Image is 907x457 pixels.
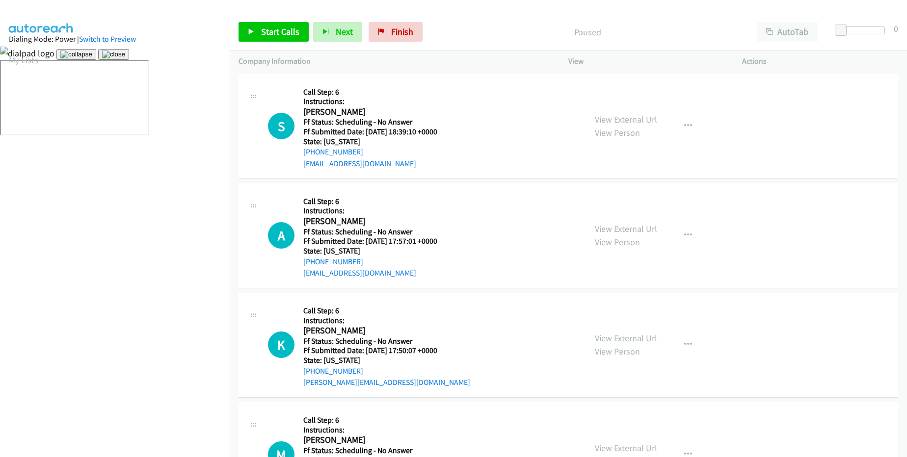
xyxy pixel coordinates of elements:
[303,227,450,237] h5: Ff Status: Scheduling - No Answer
[303,355,470,365] h5: State: [US_STATE]
[303,106,450,118] h2: [PERSON_NAME]
[268,222,294,249] h1: A
[303,268,416,278] a: [EMAIL_ADDRESS][DOMAIN_NAME]
[303,216,450,227] h2: [PERSON_NAME]
[595,442,657,454] a: View External Url
[303,197,450,206] h5: Call Step: 6
[595,127,640,138] a: View Person
[303,87,450,97] h5: Call Step: 6
[313,22,362,42] button: Next
[595,346,640,357] a: View Person
[303,336,470,346] h5: Ff Status: Scheduling - No Answer
[595,223,657,234] a: View External Url
[595,114,657,125] a: View External Url
[268,222,294,249] div: The call is yet to be attempted
[303,127,450,137] h5: Ff Submitted Date: [DATE] 18:39:10 +0000
[303,117,450,127] h5: Ff Status: Scheduling - No Answer
[840,26,885,34] div: Delay between calls (in seconds)
[436,25,739,39] p: Paused
[303,306,470,316] h5: Call Step: 6
[303,316,470,326] h5: Instructions:
[303,425,450,435] h5: Instructions:
[757,22,818,42] button: AutoTab
[239,22,309,42] a: Start Calls
[303,159,416,168] a: [EMAIL_ADDRESS][DOMAIN_NAME]
[595,332,657,344] a: View External Url
[79,34,136,44] a: Switch to Preview
[303,236,450,246] h5: Ff Submitted Date: [DATE] 17:57:01 +0000
[303,97,450,106] h5: Instructions:
[894,22,898,35] div: 0
[239,55,551,67] p: Company Information
[742,55,898,67] p: Actions
[568,55,724,67] p: View
[268,331,294,358] h1: K
[303,257,363,266] a: [PHONE_NUMBER]
[268,331,294,358] div: The call is yet to be attempted
[261,26,299,37] span: Start Calls
[595,236,640,248] a: View Person
[303,378,470,387] a: [PERSON_NAME][EMAIL_ADDRESS][DOMAIN_NAME]
[268,113,294,139] h1: S
[303,346,470,355] h5: Ff Submitted Date: [DATE] 17:50:07 +0000
[9,33,221,45] div: Dialing Mode: Power |
[303,415,450,425] h5: Call Step: 6
[369,22,423,42] a: Finish
[303,434,450,446] h2: [PERSON_NAME]
[303,246,450,256] h5: State: [US_STATE]
[391,26,413,37] span: Finish
[303,366,363,376] a: [PHONE_NUMBER]
[303,137,450,147] h5: State: [US_STATE]
[303,325,450,336] h2: [PERSON_NAME]
[9,54,38,66] a: My Lists
[303,206,450,216] h5: Instructions:
[303,446,450,456] h5: Ff Status: Scheduling - No Answer
[303,147,363,156] a: [PHONE_NUMBER]
[336,26,353,37] span: Next
[268,113,294,139] div: The call is yet to be attempted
